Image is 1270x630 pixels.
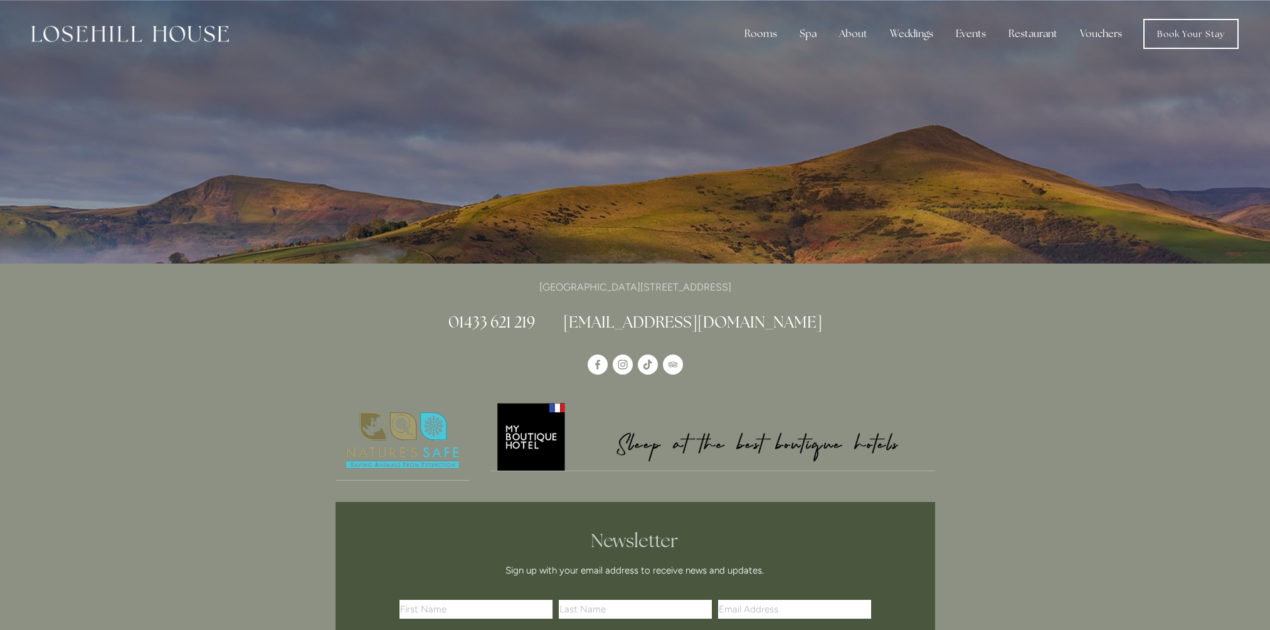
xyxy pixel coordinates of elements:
[448,312,535,332] a: 01433 621 219
[998,21,1067,46] div: Restaurant
[638,355,658,375] a: TikTok
[718,600,871,619] input: Email Address
[829,21,877,46] div: About
[404,530,867,552] h2: Newsletter
[734,21,787,46] div: Rooms
[404,563,867,578] p: Sign up with your email address to receive news and updates.
[613,355,633,375] a: Instagram
[31,26,229,42] img: Losehill House
[1070,21,1132,46] a: Vouchers
[490,401,935,471] img: My Boutique Hotel - Logo
[490,401,935,471] a: My Boutique Hotel - Logo
[1143,19,1239,49] a: Book Your Stay
[336,401,470,480] img: Nature's Safe - Logo
[946,21,996,46] div: Events
[563,312,822,332] a: [EMAIL_ADDRESS][DOMAIN_NAME]
[400,600,553,619] input: First Name
[790,21,827,46] div: Spa
[559,600,712,619] input: Last Name
[880,21,943,46] div: Weddings
[588,355,608,375] a: Losehill House Hotel & Spa
[336,279,935,296] p: [GEOGRAPHIC_DATA][STREET_ADDRESS]
[663,355,683,375] a: TripAdvisor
